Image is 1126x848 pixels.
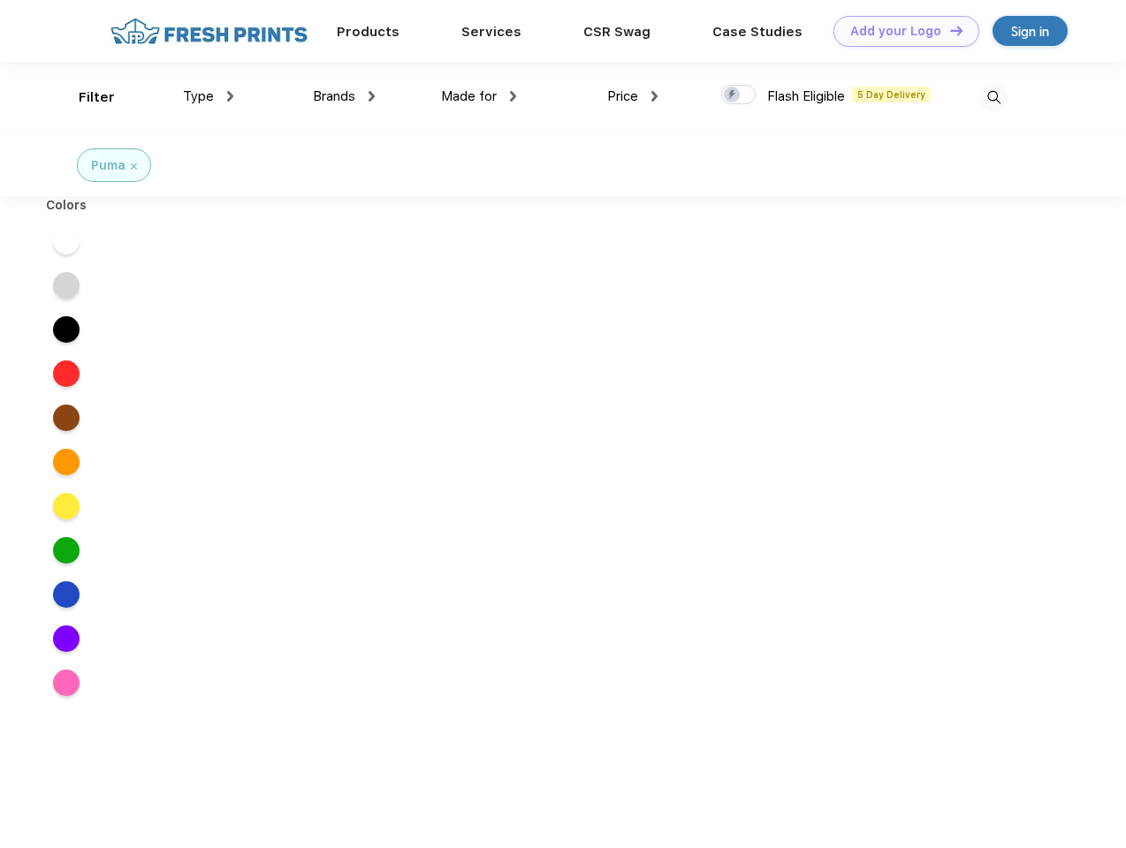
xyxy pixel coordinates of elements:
[369,91,375,102] img: dropdown.png
[183,88,214,104] span: Type
[651,91,658,102] img: dropdown.png
[510,91,516,102] img: dropdown.png
[852,87,931,102] span: 5 Day Delivery
[979,83,1008,112] img: desktop_search.svg
[105,16,313,47] img: fo%20logo%202.webp
[767,88,845,104] span: Flash Eligible
[1011,21,1049,42] div: Sign in
[850,24,941,39] div: Add your Logo
[79,87,115,108] div: Filter
[33,196,101,215] div: Colors
[91,156,126,175] div: Puma
[583,24,650,40] a: CSR Swag
[993,16,1068,46] a: Sign in
[227,91,233,102] img: dropdown.png
[313,88,355,104] span: Brands
[950,26,962,35] img: DT
[461,24,521,40] a: Services
[131,163,137,170] img: filter_cancel.svg
[607,88,638,104] span: Price
[441,88,497,104] span: Made for
[337,24,399,40] a: Products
